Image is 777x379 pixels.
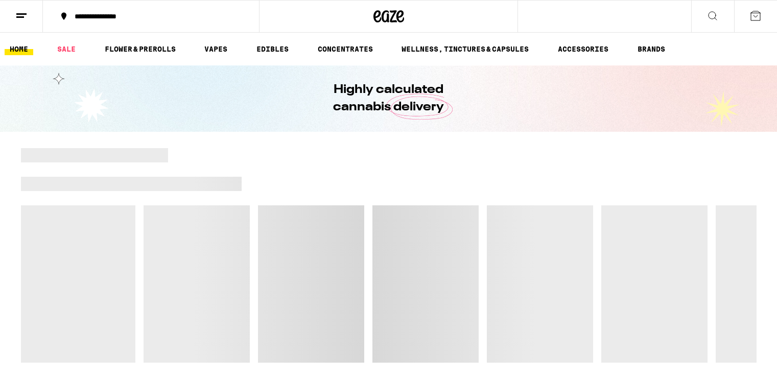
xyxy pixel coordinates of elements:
a: BRANDS [632,43,670,55]
a: WELLNESS, TINCTURES & CAPSULES [396,43,534,55]
a: ACCESSORIES [553,43,614,55]
a: SALE [52,43,81,55]
a: CONCENTRATES [313,43,378,55]
a: FLOWER & PREROLLS [100,43,181,55]
a: HOME [5,43,33,55]
a: EDIBLES [251,43,294,55]
h1: Highly calculated cannabis delivery [304,81,473,116]
a: VAPES [199,43,232,55]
